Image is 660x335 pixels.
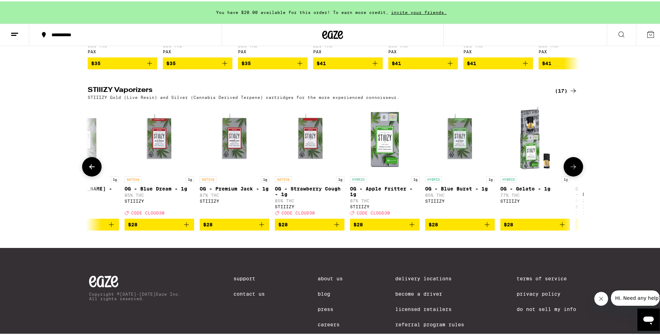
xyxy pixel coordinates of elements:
[350,102,420,217] a: Open page for OG - Apple Fritter - 1g from STIIIZY
[353,220,363,226] span: $28
[582,209,615,214] span: CODE CLOUD30
[275,197,344,202] p: 85% THC
[425,175,442,181] p: HYBRID
[500,192,570,196] p: 77% THC
[163,56,232,68] button: Add to bag
[241,59,251,65] span: $35
[91,59,101,65] span: $35
[125,175,141,181] p: SATIVA
[275,102,344,171] img: STIIIZY - OG - Strawberry Cough - 1g
[562,175,570,181] p: 1g
[200,217,269,229] button: Add to bag
[163,48,232,53] div: PAX
[555,85,578,94] a: (17)
[575,185,645,196] p: OG - Pineapple Express - 1g
[125,197,194,202] div: STIIIZY
[500,102,570,217] a: Open page for OG - Gelato - 1g from STIIIZY
[49,197,119,202] p: 85% THC
[388,48,458,53] div: PAX
[463,56,533,68] button: Add to bag
[131,209,165,214] span: CODE CLOUD30
[500,197,570,202] div: STIIIZY
[125,217,194,229] button: Add to bag
[200,102,269,171] img: STIIIZY - OG - Premium Jack - 1g
[350,102,420,171] img: STIIIZY - OG - Apple Fritter - 1g
[88,56,157,68] button: Add to bag
[281,209,315,214] span: CODE CLOUD30
[49,102,119,217] a: Open page for OG - King Louis XIII - 1g from STIIIZY
[611,289,660,304] iframe: Message from company
[318,290,343,295] a: Blog
[313,48,383,53] div: PAX
[200,197,269,202] div: STIIIZY
[389,9,449,13] span: invite your friends.
[49,185,119,196] p: OG - [PERSON_NAME] - 1g
[89,290,181,299] p: Copyright © [DATE]-[DATE] Eaze Inc. All rights reserved.
[486,175,495,181] p: 1g
[350,175,367,181] p: HYBRID
[500,102,570,171] img: STIIIZY - OG - Gelato - 1g
[425,102,495,171] img: STIIIZY - OG - Blue Burst - 1g
[317,59,326,65] span: $41
[350,197,420,202] p: 87% THC
[88,85,543,94] h2: STIIIZY Vaporizers
[275,217,344,229] button: Add to bag
[318,320,343,326] a: Careers
[278,220,288,226] span: $28
[395,305,464,311] a: Licensed Retailers
[200,175,216,181] p: SATIVA
[350,203,420,208] div: STIIIZY
[425,192,495,196] p: 85% THC
[200,185,269,190] p: OG - Premium Jack - 1g
[350,217,420,229] button: Add to bag
[594,290,608,304] iframe: Close message
[233,274,265,280] a: Support
[49,217,119,229] button: Add to bag
[203,220,213,226] span: $28
[504,220,513,226] span: $28
[125,185,194,190] p: OG - Blue Dream - 1g
[575,197,645,202] p: 91% THC
[233,290,265,295] a: Contact Us
[88,94,399,98] p: STIIIZY Gold (Live Resin) and Silver (Cannabis Derived Terpene) cartridges for the more experienc...
[637,307,660,329] iframe: Button to launch messaging window
[575,217,645,229] button: Add to bag
[500,217,570,229] button: Add to bag
[575,175,592,181] p: HYBRID
[500,185,570,190] p: OG - Gelato - 1g
[425,185,495,190] p: OG - Blue Burst - 1g
[313,56,383,68] button: Add to bag
[336,175,344,181] p: 1g
[350,185,420,196] p: OG - Apple Fritter - 1g
[275,185,344,196] p: OG - Strawberry Cough - 1g
[275,175,292,181] p: SATIVA
[238,56,308,68] button: Add to bag
[216,9,389,13] span: You have $20.00 available for this order! To earn more credit,
[579,220,588,226] span: $28
[238,48,308,53] div: PAX
[575,102,645,171] img: STIIIZY - OG - Pineapple Express - 1g
[542,59,551,65] span: $41
[166,59,176,65] span: $35
[125,192,194,196] p: 85% THC
[318,305,343,311] a: Press
[318,274,343,280] a: About Us
[275,102,344,217] a: Open page for OG - Strawberry Cough - 1g from STIIIZY
[88,48,157,53] div: PAX
[395,290,464,295] a: Become a Driver
[200,192,269,196] p: 87% THC
[111,175,119,181] p: 1g
[186,175,194,181] p: 1g
[517,290,576,295] a: Privacy Policy
[4,5,50,10] span: Hi. Need any help?
[425,102,495,217] a: Open page for OG - Blue Burst - 1g from STIIIZY
[575,102,645,217] a: Open page for OG - Pineapple Express - 1g from STIIIZY
[517,305,576,311] a: Do Not Sell My Info
[388,56,458,68] button: Add to bag
[128,220,137,226] span: $28
[467,59,476,65] span: $41
[395,320,464,326] a: Referral Program Rules
[517,274,576,280] a: Terms of Service
[357,209,390,214] span: CODE CLOUD30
